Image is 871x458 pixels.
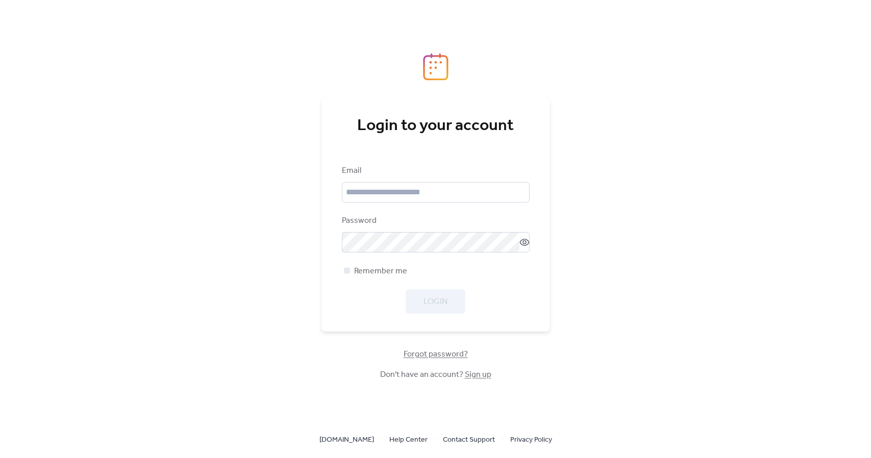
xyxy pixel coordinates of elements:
span: Don't have an account? [380,369,491,381]
span: Help Center [389,434,428,446]
a: Help Center [389,433,428,446]
img: logo [423,53,449,81]
a: Privacy Policy [510,433,552,446]
a: [DOMAIN_NAME] [319,433,374,446]
span: Remember me [354,265,407,277]
a: Forgot password? [404,351,468,357]
span: [DOMAIN_NAME] [319,434,374,446]
div: Email [342,165,528,177]
a: Contact Support [443,433,495,446]
a: Sign up [465,367,491,383]
span: Privacy Policy [510,434,552,446]
div: Login to your account [342,116,530,136]
div: Password [342,215,528,227]
span: Forgot password? [404,348,468,361]
span: Contact Support [443,434,495,446]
